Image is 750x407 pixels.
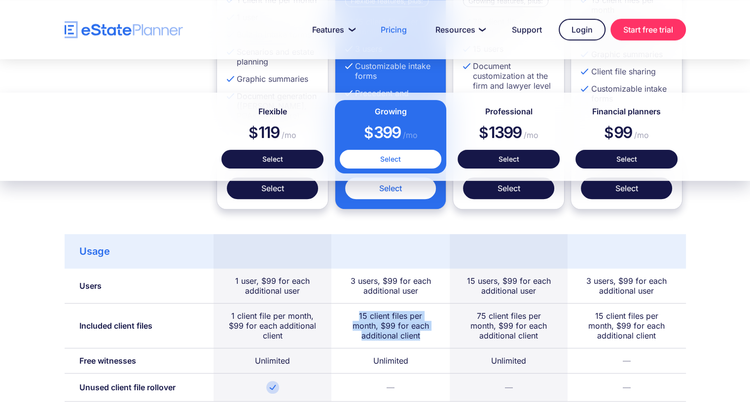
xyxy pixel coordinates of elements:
[340,118,442,150] div: 399
[463,61,554,91] li: Document customization at the firm and lawyer level
[227,74,318,84] li: Graphic summaries
[458,105,560,118] h4: Professional
[463,177,554,199] a: Select
[632,130,649,140] span: /mo
[575,118,678,150] div: 99
[346,276,434,296] div: 3 users, $99 for each additional user
[479,124,489,141] span: $
[221,118,323,150] div: 119
[623,356,631,366] div: —
[79,281,102,291] div: Users
[582,311,671,340] div: 15 client files per month, $99 for each additional client
[581,84,672,103] li: Customizable intake forms
[346,311,434,340] div: 15 client files per month, $99 for each additional client
[464,311,553,340] div: 75 client files per month, $99 for each additional client
[610,19,686,40] a: Start free trial
[559,19,606,40] a: Login
[345,61,436,81] li: Customizable intake forms
[79,246,110,256] div: Usage
[464,276,553,296] div: 15 users, $99 for each additional user
[340,105,442,118] h4: Growing
[581,177,672,199] a: Select
[458,150,560,169] a: Select
[500,20,554,39] a: Support
[279,130,296,140] span: /mo
[424,20,495,39] a: Resources
[604,124,614,141] span: $
[387,382,394,392] div: —
[364,124,374,141] span: $
[623,382,631,392] div: —
[581,67,672,76] li: Client file sharing
[79,321,152,331] div: Included client files
[575,150,678,169] a: Select
[79,356,136,366] div: Free witnesses
[345,88,436,118] li: Precedent and document customization
[575,105,678,118] h4: Financial planners
[345,177,436,199] a: Select
[300,20,364,39] a: Features
[504,382,512,392] div: —
[227,91,318,121] li: Document generation ([PERSON_NAME], POAs, and more)
[373,356,408,366] div: Unlimited
[221,105,323,118] h4: Flexible
[458,118,560,150] div: 1399
[79,382,176,392] div: Unused client file rollover
[221,150,323,169] a: Select
[400,130,418,140] span: /mo
[521,130,538,140] span: /mo
[228,276,317,296] div: 1 user, $99 for each additional user
[340,150,442,169] a: Select
[491,356,526,366] div: Unlimited
[65,21,183,38] a: home
[228,311,317,340] div: 1 client file per month, $99 for each additional client
[227,177,318,199] a: Select
[255,356,290,366] div: Unlimited
[582,276,671,296] div: 3 users, $99 for each additional user
[249,124,258,141] span: $
[369,20,419,39] a: Pricing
